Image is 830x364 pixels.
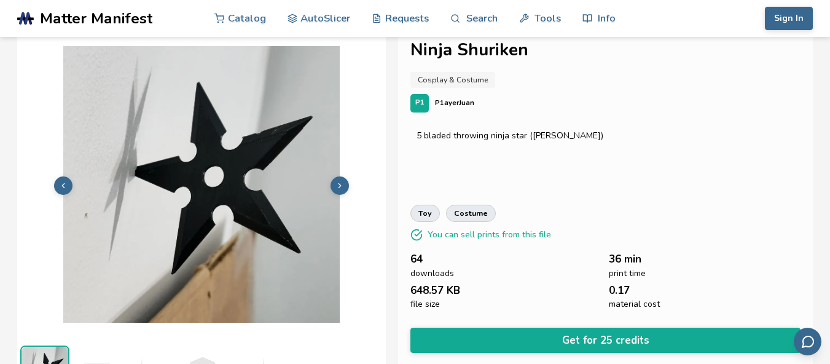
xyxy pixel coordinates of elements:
h1: Ninja Shuriken [410,41,801,60]
a: costume [446,205,496,222]
a: Cosplay & Costume [410,72,495,88]
a: toy [410,205,440,222]
span: 0.17 [609,285,630,296]
span: P1 [415,99,425,107]
span: file size [410,299,440,309]
button: Send feedback via email [794,328,821,355]
span: print time [609,269,646,279]
div: 5 bladed throwing ninja star ([PERSON_NAME]) [417,131,794,141]
span: Matter Manifest [40,10,152,27]
span: 648.57 KB [410,285,460,296]
button: Sign In [765,7,813,30]
p: You can sell prints from this file [428,228,551,241]
span: downloads [410,269,454,279]
span: 36 min [609,253,641,265]
button: Get for 25 credits [410,328,801,353]
span: 64 [410,253,423,265]
p: P1ayerJuan [435,97,474,109]
span: material cost [609,299,660,309]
